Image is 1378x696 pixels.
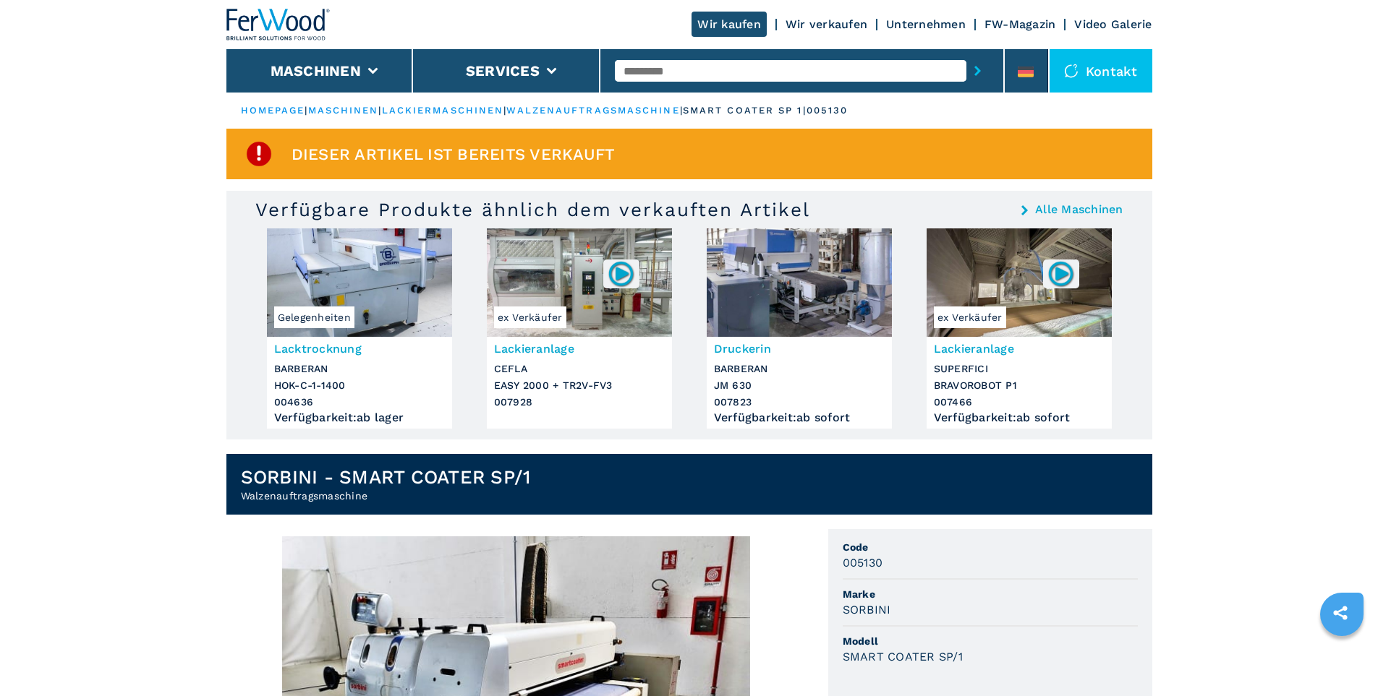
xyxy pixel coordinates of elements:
div: Verfügbarkeit : ab sofort [714,414,885,421]
a: Lacktrocknung BARBERAN HOK-C-1-1400GelegenheitenLacktrocknungBARBERANHOK-C-1-1400004636Verfügbark... [267,228,452,429]
a: lackiermaschinen [382,105,504,116]
h3: SMART COATER SP/1 [843,648,963,665]
h3: Druckerin [714,340,885,357]
span: ex Verkäufer [494,306,566,328]
a: Lackieranlage SUPERFICI BRAVOROBOT P1ex Verkäufer007466LackieranlageSUPERFICIBRAVOROBOT P1007466V... [927,228,1112,429]
p: smart coater sp 1 | [683,104,807,117]
button: Services [466,62,540,80]
h3: BARBERAN HOK-C-1-1400 004636 [274,361,445,411]
a: Video Galerie [1074,17,1152,31]
a: Unternehmen [886,17,966,31]
img: Lacktrocknung BARBERAN HOK-C-1-1400 [267,228,452,337]
h2: Walzenauftragsmaschine [241,489,531,503]
p: 005130 [807,104,849,117]
img: Lackieranlage SUPERFICI BRAVOROBOT P1 [927,228,1112,337]
h3: Verfügbare Produkte ähnlich dem verkauften Artikel [255,198,810,221]
iframe: Chat [1317,631,1367,685]
img: 007928 [607,259,635,288]
div: Verfügbarkeit : ab sofort [934,414,1105,421]
span: Code [843,540,1138,554]
span: | [680,105,683,116]
h3: Lackieranlage [934,340,1105,357]
span: ex Verkäufer [934,306,1006,328]
h3: SUPERFICI BRAVOROBOT P1 007466 [934,361,1105,411]
a: walzenauftragsmaschine [506,105,679,116]
div: Verfügbarkeit : ab lager [274,414,445,421]
a: Wir verkaufen [786,17,867,31]
h3: 005130 [843,554,883,571]
a: maschinen [308,105,379,116]
div: Kontakt [1050,49,1152,93]
span: | [378,105,381,116]
h3: CEFLA EASY 2000 + TR2V-FV3 007928 [494,361,665,411]
span: Marke [843,587,1138,601]
span: Dieser Artikel ist bereits verkauft [292,146,616,163]
img: Druckerin BARBERAN JM 630 [707,228,892,337]
h3: Lackieranlage [494,340,665,357]
h3: SORBINI [843,601,891,618]
img: Ferwood [226,9,331,40]
a: Wir kaufen [692,12,767,37]
h1: SORBINI - SMART COATER SP/1 [241,465,531,489]
img: Lackieranlage CEFLA EASY 2000 + TR2V-FV3 [487,228,672,337]
button: Maschinen [271,62,361,80]
button: submit-button [966,54,989,87]
span: | [305,105,307,116]
span: | [503,105,506,116]
img: Kontakt [1064,64,1079,78]
a: FW-Magazin [984,17,1056,31]
img: 007466 [1047,259,1075,288]
a: Druckerin BARBERAN JM 630DruckerinBARBERANJM 630007823Verfügbarkeit:ab sofort [707,228,892,429]
a: Lackieranlage CEFLA EASY 2000 + TR2V-FV3ex Verkäufer007928LackieranlageCEFLAEASY 2000 + TR2V-FV30... [487,228,672,429]
a: sharethis [1322,595,1358,631]
a: HOMEPAGE [241,105,305,116]
img: SoldProduct [244,139,273,168]
h3: BARBERAN JM 630 007823 [714,361,885,411]
span: Gelegenheiten [274,306,354,328]
h3: Lacktrocknung [274,340,445,357]
a: Alle Maschinen [1035,204,1123,215]
span: Modell [843,634,1138,648]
